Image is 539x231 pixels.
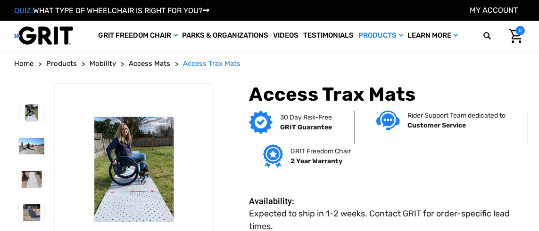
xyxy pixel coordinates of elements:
span: QUIZ: [14,6,33,15]
p: Rider Support Team dedicated to [407,111,506,120]
img: GRIT Guarantee [249,111,273,134]
input: Search [497,26,502,46]
img: GRIT All-Terrain Wheelchair and Mobility Equipment [14,26,73,45]
img: Access Trax Mats [19,204,44,221]
span: Access Trax Mats [183,59,240,68]
img: Access Trax Mats [19,171,44,188]
strong: GRIT Guarantee [280,123,332,131]
img: Access Trax Mats [19,104,44,121]
a: Access Mats [129,58,170,69]
a: Testimonials [301,21,356,51]
a: Cart with 0 items [502,26,525,46]
p: 30 Day Risk-Free [280,112,332,122]
a: Parks & Organizations [180,21,271,51]
span: Mobility [90,59,116,68]
span: 0 [515,26,525,35]
span: Products [46,59,77,68]
a: GRIT Freedom Chair [96,21,180,51]
button: Go to slide 6 of 6 [24,88,44,99]
p: GRIT Freedom Chair [290,146,351,156]
nav: Breadcrumb [14,58,525,69]
strong: Customer Service [407,121,466,129]
img: Grit freedom [263,144,282,168]
a: Products [46,58,77,69]
img: Customer service [376,111,400,130]
a: Learn More [405,21,460,51]
a: Products [356,21,405,51]
a: QUIZ:WHAT TYPE OF WHEELCHAIR IS RIGHT FOR YOU? [14,6,209,15]
h1: Access Trax Mats [249,83,525,106]
dt: Availability: [249,195,308,207]
img: Cart [509,29,522,43]
span: Home [14,59,33,68]
a: Access Trax Mats [183,58,240,69]
span: Access Mats [129,59,170,68]
a: Mobility [90,58,116,69]
a: Home [14,58,33,69]
strong: 2 Year Warranty [290,157,342,165]
a: Videos [271,21,301,51]
img: Access Trax Mats [19,138,44,155]
a: Account [470,6,518,15]
img: Access Trax Mats [55,117,214,223]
